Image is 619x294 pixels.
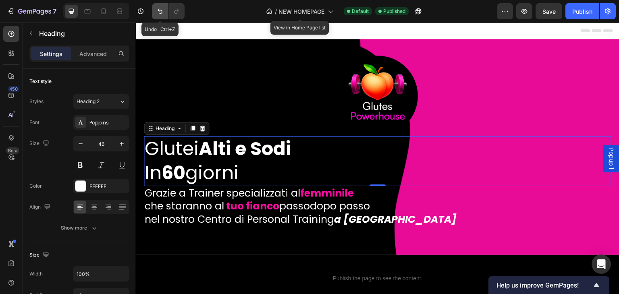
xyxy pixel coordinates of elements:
div: Align [29,202,52,213]
div: Publish [572,7,592,16]
p: Grazie a Trainer specializzati al che staranno al dopo passo nel nostro Centro di Personal Training [9,164,475,204]
img: gempages_558965662635000908-2d0c32ea-ffc4-4109-92a0-943e003f89e1.png [201,33,282,114]
span: / [275,7,277,16]
span: passo [143,176,174,190]
p: Heading [39,29,126,38]
div: Color [29,182,42,190]
span: NEW HOMEPAGE [278,7,324,16]
div: Show more [61,224,98,232]
input: Auto [73,267,129,281]
div: 450 [8,86,19,92]
div: Size [29,250,51,261]
span: Popup 1 [472,126,480,147]
button: Publish [565,3,599,19]
div: Font [29,119,39,126]
div: Undo/Redo [152,3,185,19]
strong: femminile [164,164,218,178]
div: Styles [29,98,44,105]
h2: Rich Text Editor. Editing area: main [8,164,476,205]
div: Heading [18,102,40,110]
div: Open Intercom Messenger [592,255,611,274]
iframe: Design area [136,23,619,294]
button: 7 [3,3,60,19]
div: Size [29,138,51,149]
strong: 60 [26,137,50,163]
span: Heading 2 [77,98,100,105]
div: Beta [6,147,19,154]
div: Text style [29,78,52,85]
button: Save [536,3,562,19]
p: Advanced [79,50,107,58]
strong: a [GEOGRAPHIC_DATA] [198,190,321,204]
span: Save [542,8,556,15]
span: Default [352,8,369,15]
div: Width [29,270,43,277]
span: Published [383,8,405,15]
p: Settings [40,50,62,58]
button: Show more [29,221,129,235]
p: 7 [53,6,56,16]
div: Poppins [89,119,127,126]
strong: tuo fianco [90,176,143,190]
button: Show survey - Help us improve GemPages! [496,280,601,290]
div: FFFFFF [89,183,127,190]
button: Heading 2 [73,94,129,109]
h2: Glutei In giorni [8,114,476,164]
span: Help us improve GemPages! [496,282,592,289]
strong: Alti e Sodi [63,113,155,139]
